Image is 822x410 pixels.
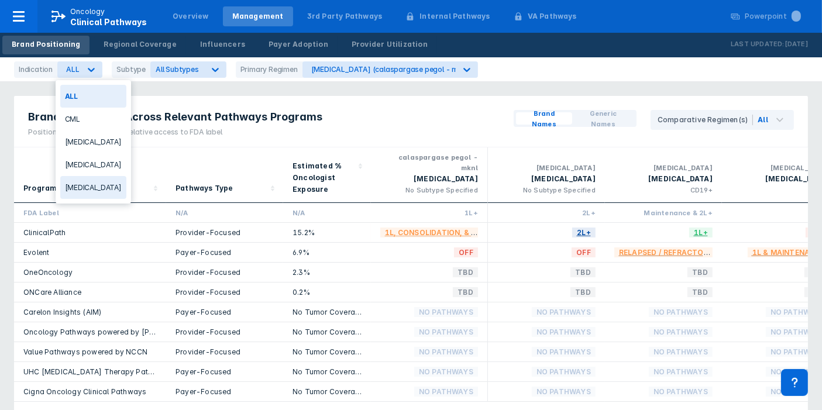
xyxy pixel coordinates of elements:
span: OFF [572,246,596,259]
div: Payer-Focused [176,247,274,257]
span: TBD [687,266,713,279]
div: [MEDICAL_DATA] [60,130,126,153]
a: Regional Coverage [94,36,185,54]
span: Clinical Pathways [70,17,147,27]
span: 2L+ [572,226,596,239]
div: [MEDICAL_DATA] (calaspargase pegol - mknl) [311,65,470,74]
div: Payer-Focused [176,307,274,317]
a: Management [223,6,293,26]
div: [MEDICAL_DATA] [614,173,713,185]
div: Internal Pathways [419,11,490,22]
a: ClinicalPath [23,228,66,237]
div: Powerpoint [745,11,801,22]
div: No Subtype Specified [497,185,596,195]
div: ALL [60,85,126,108]
div: 0.2% [293,287,362,297]
div: calaspargase pegol - mknl [380,152,478,173]
div: Payer-Focused [176,387,274,397]
a: Provider Utilization [342,36,437,54]
span: No Pathways [532,365,596,378]
div: 2.3% [293,267,362,277]
div: 15.2% [293,228,362,237]
div: Management [232,11,284,22]
div: ALL [66,65,79,74]
div: Overview [173,11,209,22]
span: No Pathways [532,305,596,319]
span: TBD [570,266,596,279]
div: All [758,115,768,125]
div: Positioning colors represent relative access to FDA label [28,127,322,137]
span: No Pathways [414,325,478,339]
div: Provider-Focused [176,287,274,297]
div: Regional Coverage [104,39,176,50]
div: Contact Support [781,369,808,396]
div: Brand Positioning [12,39,80,50]
span: No Pathways [414,305,478,319]
span: No Pathways [414,345,478,359]
p: Last Updated: [731,39,785,50]
a: Overview [163,6,218,26]
div: Estimated % Oncologist Exposure [293,160,355,195]
a: Cigna Oncology Clinical Pathways [23,387,146,396]
p: [DATE] [785,39,808,50]
a: Evolent [23,248,49,257]
a: Brand Positioning [2,36,90,54]
div: Program [23,182,57,194]
div: VA Pathways [528,11,577,22]
span: All Subtypes [156,65,199,74]
div: [MEDICAL_DATA] [614,163,713,173]
a: Influencers [191,36,254,54]
div: 1L+ [380,208,478,218]
div: No Tumor Coverage [293,387,362,397]
span: No Pathways [649,345,713,359]
p: Oncology [70,6,105,17]
div: Provider Utilization [352,39,428,50]
div: No Tumor Coverage [293,347,362,357]
div: No Tumor Coverage [293,307,362,317]
button: Brand Names [516,112,572,125]
button: Generic Names [572,112,634,125]
a: 3rd Party Pathways [298,6,392,26]
div: Provider-Focused [176,267,274,277]
div: Provider-Focused [176,228,274,237]
a: OneOncology [23,268,73,277]
div: Payer-Focused [176,367,274,377]
span: TBD [453,266,478,279]
span: Brand Names [521,108,568,129]
span: No Pathways [532,385,596,398]
div: Influencers [200,39,245,50]
div: No Tumor Coverage [293,327,362,337]
div: Provider-Focused [176,347,274,357]
div: [MEDICAL_DATA] [60,153,126,176]
div: Primary Regimen [236,61,302,78]
div: Provider-Focused [176,327,274,337]
div: 3rd Party Pathways [307,11,383,22]
div: Subtype [112,61,150,78]
a: ONCare Alliance [23,288,81,297]
div: Sort [283,147,371,203]
div: [MEDICAL_DATA] [380,173,478,185]
div: 6.9% [293,247,362,257]
span: No Pathways [649,385,713,398]
a: Payer Adoption [259,36,338,54]
div: No Tumor Coverage [293,367,362,377]
div: N/A [176,208,274,218]
span: TBD [687,285,713,299]
div: [MEDICAL_DATA] [60,176,126,199]
span: No Pathways [649,305,713,319]
a: UHC [MEDICAL_DATA] Therapy Pathways [23,367,171,376]
div: [MEDICAL_DATA] [497,163,596,173]
div: Comparative Regimen(s) [658,115,753,125]
span: Relapsed / Refractory [614,246,718,259]
a: Oncology Pathways powered by [PERSON_NAME] [23,328,201,336]
div: Sort [14,147,166,203]
span: TBD [453,285,478,299]
div: 2L+ [497,208,596,218]
span: No Pathways [532,345,596,359]
span: Generic Names [577,108,630,129]
a: Value Pathways powered by NCCN [23,347,147,356]
div: Pathways Type [176,182,233,194]
span: No Pathways [649,365,713,378]
span: Brand Positioning Across Relevant Pathways Programs [28,110,322,124]
div: Indication [14,61,57,78]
